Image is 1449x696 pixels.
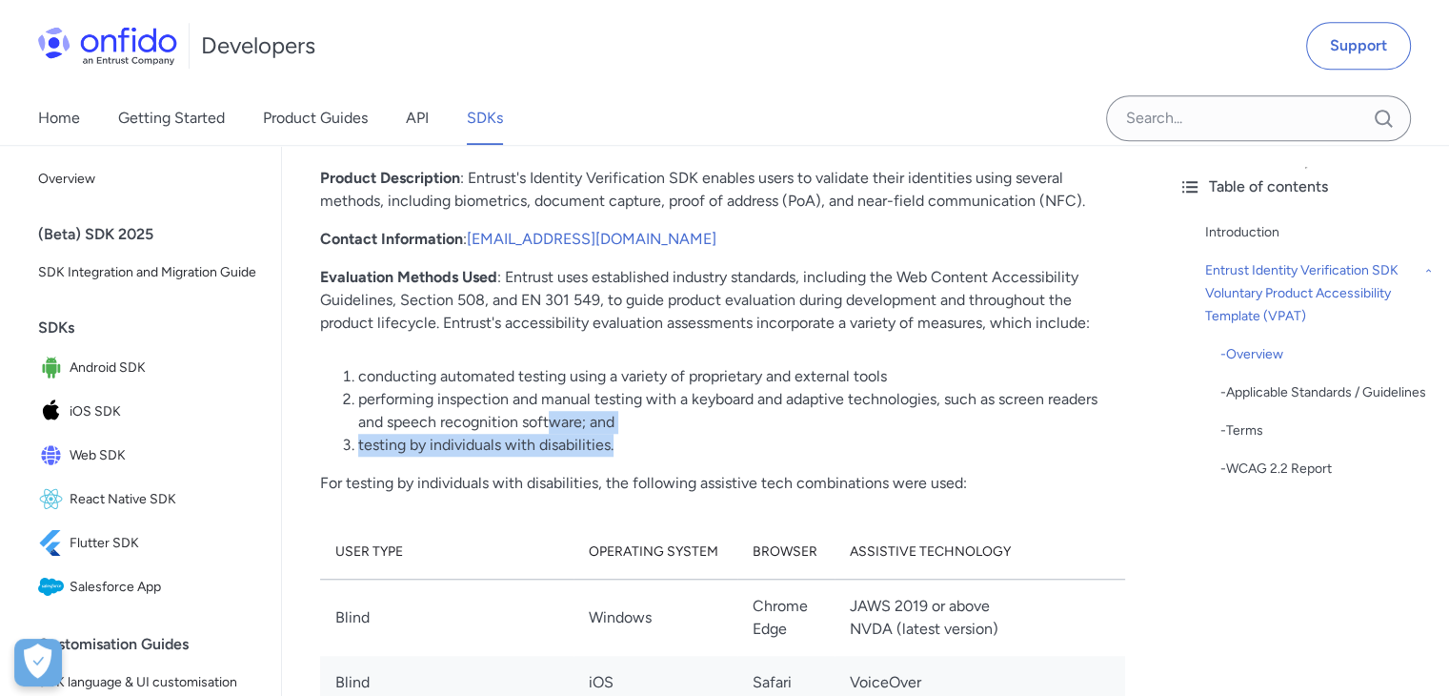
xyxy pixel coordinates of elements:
[835,579,1125,656] td: JAWS 2019 or above NVDA (latest version)
[320,268,497,286] strong: Evaluation Methods Used
[38,92,80,145] a: Home
[574,579,736,656] td: Windows
[201,31,315,61] h1: Developers
[358,365,1125,388] li: conducting automated testing using a variety of proprietary and external tools
[358,388,1125,434] li: performing inspection and manual testing with a keyboard and adaptive technologies, such as scree...
[30,435,266,477] a: IconWeb SDKWeb SDK
[1306,22,1411,70] a: Support
[70,486,258,513] span: React Native SDK
[1220,343,1434,366] a: -Overview
[737,525,835,580] th: Browser
[38,574,70,601] img: IconSalesforce App
[320,230,463,248] strong: Contact Information
[38,486,70,513] img: IconReact Native SDK
[38,671,258,694] span: SDK language & UI customisation
[1205,221,1434,244] a: Introduction
[30,160,266,198] a: Overview
[70,355,258,381] span: Android SDK
[38,309,273,347] div: SDKs
[30,522,266,564] a: IconFlutter SDKFlutter SDK
[1220,343,1434,366] div: - Overview
[524,131,565,149] a: 32.2.0
[70,399,258,425] span: iOS SDK
[1220,458,1434,481] a: -WCAG 2.2 Report
[38,530,70,557] img: IconFlutter SDK
[70,574,258,601] span: Salesforce App
[467,230,716,248] a: [EMAIL_ADDRESS][DOMAIN_NAME]
[1178,175,1434,198] div: Table of contents
[30,347,266,389] a: IconAndroid SDKAndroid SDK
[1205,259,1434,328] a: Entrust Identity Verification SDK Voluntary Product Accessibility Template (VPAT)
[30,254,266,292] a: SDK Integration and Migration Guide
[14,639,62,686] div: Cookie Preferences
[1220,458,1434,481] div: - WCAG 2.2 Report
[320,266,1125,335] p: : Entrust uses established industry standards, including the Web Content Accessibility Guidelines...
[320,472,1125,495] p: For testing by individuals with disabilities, the following assistive tech combinations were used:
[358,434,1125,457] li: testing by individuals with disabilities.
[1220,381,1434,404] a: -Applicable Standards / Guidelines
[320,169,460,187] strong: Product Description
[38,355,70,381] img: IconAndroid SDK
[406,92,429,145] a: API
[70,442,258,469] span: Web SDK
[38,261,258,284] span: SDK Integration and Migration Guide
[320,167,1125,213] p: : Entrust's Identity Verification SDK enables users to validate their identities using several me...
[38,625,273,664] div: Customisation Guides
[1106,95,1411,141] input: Onfido search input field
[1220,420,1434,442] div: - Terms
[574,525,736,580] th: Operating system
[38,27,177,65] img: Onfido Logo
[320,525,574,580] th: User type
[70,530,258,557] span: Flutter SDK
[263,92,368,145] a: Product Guides
[30,479,266,521] a: IconReact Native SDKReact Native SDK
[38,399,70,425] img: IconiOS SDK
[1220,420,1434,442] a: -Terms
[30,391,266,433] a: IconiOS SDKiOS SDK
[467,92,503,145] a: SDKs
[428,131,478,149] a: 14.40.0
[320,228,1125,251] p: :
[118,92,225,145] a: Getting Started
[639,131,680,149] a: 22.2.0
[1220,381,1434,404] div: - Applicable Standards / Guidelines
[320,131,381,149] strong: Platform
[737,579,835,656] td: Chrome Edge
[38,215,273,254] div: (Beta) SDK 2025
[38,442,70,469] img: IconWeb SDK
[14,639,62,686] button: Open Preferences
[38,168,258,191] span: Overview
[30,566,266,608] a: IconSalesforce AppSalesforce App
[320,579,574,656] td: Blind
[835,525,1125,580] th: Assistive technology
